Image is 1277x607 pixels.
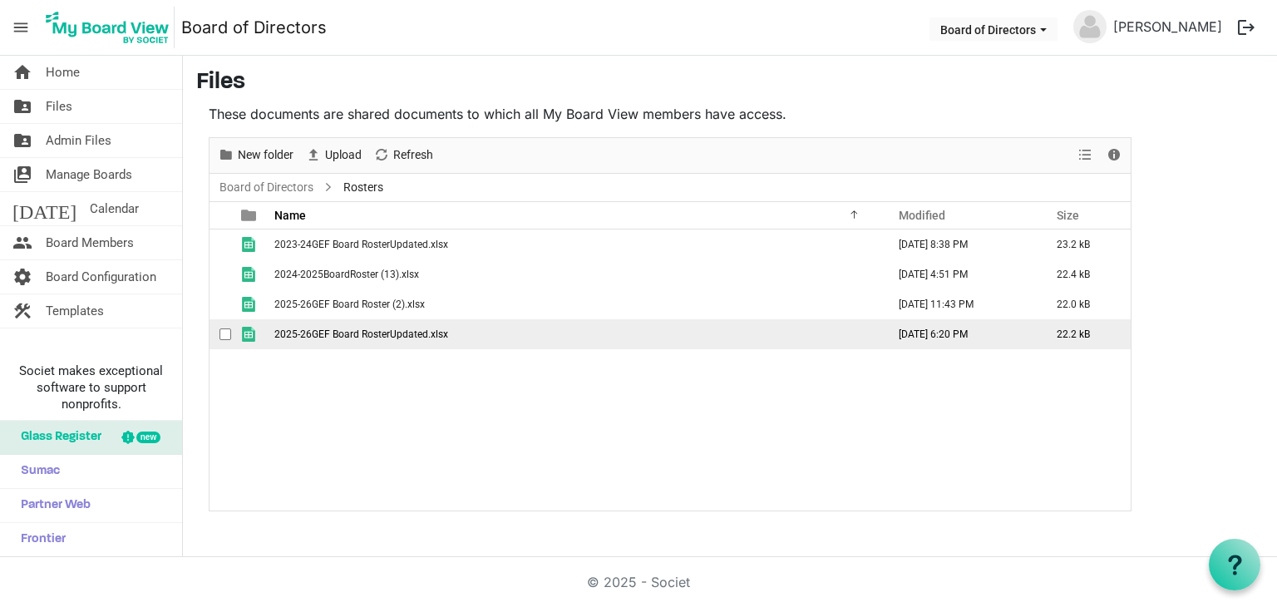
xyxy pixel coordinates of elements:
[46,158,132,191] span: Manage Boards
[46,90,72,123] span: Files
[269,259,881,289] td: 2024-2025BoardRoster (13).xlsx is template cell column header Name
[274,209,306,222] span: Name
[881,259,1039,289] td: January 17, 2025 4:51 PM column header Modified
[46,260,156,294] span: Board Configuration
[269,289,881,319] td: 2025-26GEF Board Roster (2).xlsx is template cell column header Name
[215,145,297,165] button: New folder
[340,177,387,198] span: Rosters
[210,229,231,259] td: checkbox
[231,229,269,259] td: is template cell column header type
[392,145,435,165] span: Refresh
[1039,229,1131,259] td: 23.2 kB is template cell column header Size
[46,294,104,328] span: Templates
[12,192,76,225] span: [DATE]
[12,158,32,191] span: switch_account
[881,289,1039,319] td: July 16, 2025 11:43 PM column header Modified
[12,489,91,522] span: Partner Web
[1100,138,1128,173] div: Details
[12,226,32,259] span: people
[12,294,32,328] span: construction
[881,319,1039,349] td: August 17, 2025 6:20 PM column header Modified
[231,289,269,319] td: is template cell column header type
[1103,145,1126,165] button: Details
[210,289,231,319] td: checkbox
[12,56,32,89] span: home
[1073,10,1107,43] img: no-profile-picture.svg
[274,299,425,310] span: 2025-26GEF Board Roster (2).xlsx
[274,328,448,340] span: 2025-26GEF Board RosterUpdated.xlsx
[46,226,134,259] span: Board Members
[46,56,80,89] span: Home
[41,7,175,48] img: My Board View Logo
[274,239,448,250] span: 2023-24GEF Board RosterUpdated.xlsx
[367,138,439,173] div: Refresh
[1039,259,1131,289] td: 22.4 kB is template cell column header Size
[90,192,139,225] span: Calendar
[371,145,436,165] button: Refresh
[299,138,367,173] div: Upload
[303,145,365,165] button: Upload
[216,177,317,198] a: Board of Directors
[12,421,101,454] span: Glass Register
[5,12,37,43] span: menu
[41,7,181,48] a: My Board View Logo
[1229,10,1264,45] button: logout
[323,145,363,165] span: Upload
[1075,145,1095,165] button: View dropdownbutton
[12,124,32,157] span: folder_shared
[12,523,66,556] span: Frontier
[12,260,32,294] span: settings
[196,69,1264,97] h3: Files
[899,209,945,222] span: Modified
[1107,10,1229,43] a: [PERSON_NAME]
[12,90,32,123] span: folder_shared
[181,11,327,44] a: Board of Directors
[231,259,269,289] td: is template cell column header type
[231,319,269,349] td: is template cell column header type
[587,574,690,590] a: © 2025 - Societ
[1039,289,1131,319] td: 22.0 kB is template cell column header Size
[46,124,111,157] span: Admin Files
[210,319,231,349] td: checkbox
[929,17,1058,41] button: Board of Directors dropdownbutton
[1039,319,1131,349] td: 22.2 kB is template cell column header Size
[269,229,881,259] td: 2023-24GEF Board RosterUpdated.xlsx is template cell column header Name
[7,363,175,412] span: Societ makes exceptional software to support nonprofits.
[212,138,299,173] div: New folder
[269,319,881,349] td: 2025-26GEF Board RosterUpdated.xlsx is template cell column header Name
[136,432,160,443] div: new
[209,104,1132,124] p: These documents are shared documents to which all My Board View members have access.
[210,259,231,289] td: checkbox
[274,269,419,280] span: 2024-2025BoardRoster (13).xlsx
[881,229,1039,259] td: February 21, 2024 8:38 PM column header Modified
[1072,138,1100,173] div: View
[1057,209,1079,222] span: Size
[12,455,60,488] span: Sumac
[236,145,295,165] span: New folder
